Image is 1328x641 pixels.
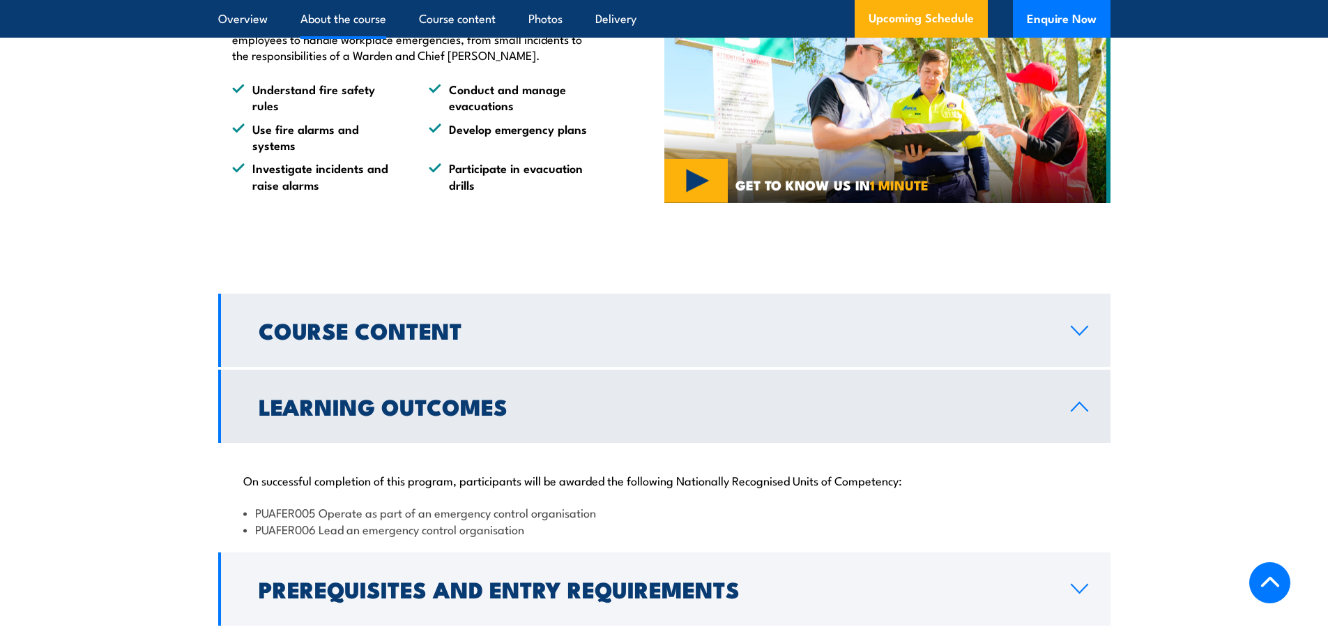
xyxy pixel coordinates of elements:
li: Use fire alarms and systems [232,121,404,153]
li: Understand fire safety rules [232,81,404,114]
li: Participate in evacuation drills [429,160,600,193]
h2: Course Content [259,320,1048,340]
strong: 1 MINUTE [870,174,929,195]
li: PUAFER005 Operate as part of an emergency control organisation [243,504,1085,520]
a: Learning Outcomes [218,370,1111,443]
li: Investigate incidents and raise alarms [232,160,404,193]
p: This course includes both theory and practical training, preparing your employees to handle workp... [232,15,600,63]
li: Conduct and manage evacuations [429,81,600,114]
a: Course Content [218,294,1111,367]
a: Prerequisites and Entry Requirements [218,552,1111,626]
h2: Prerequisites and Entry Requirements [259,579,1048,598]
p: On successful completion of this program, participants will be awarded the following Nationally R... [243,473,1085,487]
span: GET TO KNOW US IN [735,179,929,191]
li: PUAFER006 Lead an emergency control organisation [243,521,1085,537]
li: Develop emergency plans [429,121,600,153]
h2: Learning Outcomes [259,396,1048,416]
